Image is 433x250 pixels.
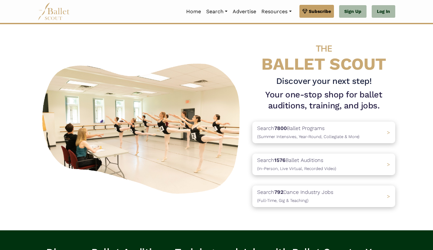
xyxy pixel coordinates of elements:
a: Home [184,5,204,18]
img: A group of ballerinas talking to each other in a ballet studio [38,57,247,197]
span: > [387,161,390,167]
b: 792 [274,189,283,195]
span: > [387,193,390,199]
h4: BALLET SCOUT [252,37,395,73]
p: Search Dance Industry Jobs [257,188,333,205]
span: Subscribe [309,8,331,15]
span: (Summer Intensives, Year-Round, Collegiate & More) [257,134,359,139]
a: Search7800Ballet Programs(Summer Intensives, Year-Round, Collegiate & More)> [252,122,395,143]
b: 1576 [274,157,286,163]
a: Advertise [230,5,259,18]
b: 7800 [274,125,287,131]
a: Sign Up [339,5,367,18]
p: Search Ballet Auditions [257,156,336,173]
span: > [387,129,390,135]
a: Search792Dance Industry Jobs(Full-Time, Gig & Teaching) > [252,185,395,207]
span: (Full-Time, Gig & Teaching) [257,198,308,203]
a: Search [204,5,230,18]
span: (In-Person, Live Virtual, Recorded Video) [257,166,336,171]
h1: Your one-stop shop for ballet auditions, training, and jobs. [252,89,395,111]
a: Log In [372,5,395,18]
img: gem.svg [302,8,307,15]
p: Search Ballet Programs [257,124,359,141]
a: Resources [259,5,294,18]
span: THE [316,43,332,54]
a: Search1576Ballet Auditions(In-Person, Live Virtual, Recorded Video) > [252,154,395,175]
h3: Discover your next step! [252,76,395,87]
a: Subscribe [299,5,334,18]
